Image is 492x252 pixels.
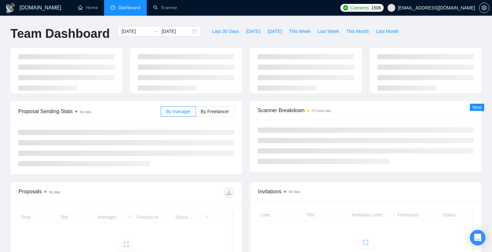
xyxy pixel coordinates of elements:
[258,187,473,196] span: Invitations
[201,109,229,114] span: By Freelancer
[209,26,242,37] button: Last 30 Days
[10,26,110,41] h1: Team Dashboard
[111,5,115,10] span: dashboard
[343,26,372,37] button: This Month
[376,28,398,35] span: Last Month
[267,28,282,35] span: [DATE]
[289,190,300,194] span: No data
[346,28,369,35] span: This Month
[312,109,331,112] time: 21 hours ago
[212,28,239,35] span: Last 30 Days
[289,28,310,35] span: This Week
[19,187,126,198] div: Proposals
[350,4,370,11] span: Connects:
[371,4,381,11] span: 1506
[18,107,161,115] span: Proposal Sending Stats
[153,5,177,10] a: searchScanner
[161,28,191,35] input: End date
[479,5,489,10] a: setting
[318,28,339,35] span: Last Week
[372,26,402,37] button: Last Month
[470,230,485,245] div: Open Intercom Messenger
[343,5,348,10] img: upwork-logo.png
[264,26,285,37] button: [DATE]
[154,29,159,34] span: to
[285,26,314,37] button: This Week
[258,106,474,114] span: Scanner Breakdown
[166,109,190,114] span: By manager
[472,105,482,110] span: New
[314,26,343,37] button: Last Week
[242,26,264,37] button: [DATE]
[479,3,489,13] button: setting
[389,6,394,10] span: user
[5,3,16,13] img: logo
[118,5,140,10] span: Dashboard
[154,29,159,34] span: swap-right
[49,190,60,194] span: No data
[78,5,98,10] a: homeHome
[246,28,260,35] span: [DATE]
[80,110,91,114] span: No data
[121,28,151,35] input: Start date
